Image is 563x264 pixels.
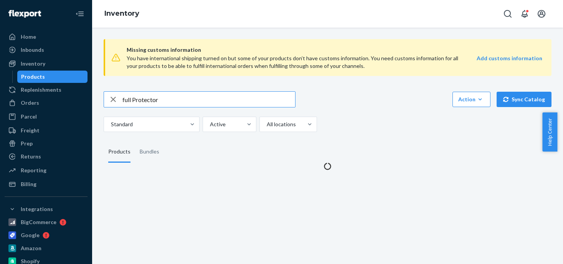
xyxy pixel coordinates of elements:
div: Orders [21,99,39,107]
strong: Add customs information [477,55,542,61]
div: Amazon [21,244,41,252]
button: Open notifications [517,6,532,21]
div: Integrations [21,205,53,213]
button: Open account menu [534,6,549,21]
a: Orders [5,97,88,109]
button: Action [452,92,490,107]
a: Replenishments [5,84,88,96]
div: Prep [21,140,33,147]
div: Bundles [140,141,159,163]
div: Google [21,231,40,239]
button: Sync Catalog [497,92,551,107]
div: Reporting [21,167,46,174]
button: Integrations [5,203,88,215]
a: Reporting [5,164,88,177]
div: Parcel [21,113,37,120]
a: Inventory [5,58,88,70]
div: Products [108,141,130,163]
div: Replenishments [21,86,61,94]
div: Freight [21,127,40,134]
div: Inbounds [21,46,44,54]
a: Home [5,31,88,43]
a: Google [5,229,88,241]
a: Inbounds [5,44,88,56]
a: Products [17,71,88,83]
div: Billing [21,180,36,188]
div: BigCommerce [21,218,56,226]
input: Active [209,120,210,128]
a: Billing [5,178,88,190]
a: Inventory [104,9,139,18]
a: Amazon [5,242,88,254]
span: Missing customs information [127,45,542,54]
button: Close Navigation [72,6,88,21]
div: Home [21,33,36,41]
div: You have international shipping turned on but some of your products don’t have customs informatio... [127,54,459,70]
a: Parcel [5,111,88,123]
div: Inventory [21,60,45,68]
a: Add customs information [477,54,542,70]
ol: breadcrumbs [98,3,145,25]
a: Freight [5,124,88,137]
input: All locations [266,120,267,128]
iframe: Opens a widget where you can chat to one of our agents [514,241,555,260]
button: Help Center [542,112,557,152]
img: Flexport logo [8,10,41,18]
div: Products [21,73,45,81]
button: Open Search Box [500,6,515,21]
a: Returns [5,150,88,163]
input: Search inventory by name or sku [122,92,295,107]
div: Action [458,96,485,103]
a: BigCommerce [5,216,88,228]
input: Standard [110,120,111,128]
div: Returns [21,153,41,160]
a: Prep [5,137,88,150]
